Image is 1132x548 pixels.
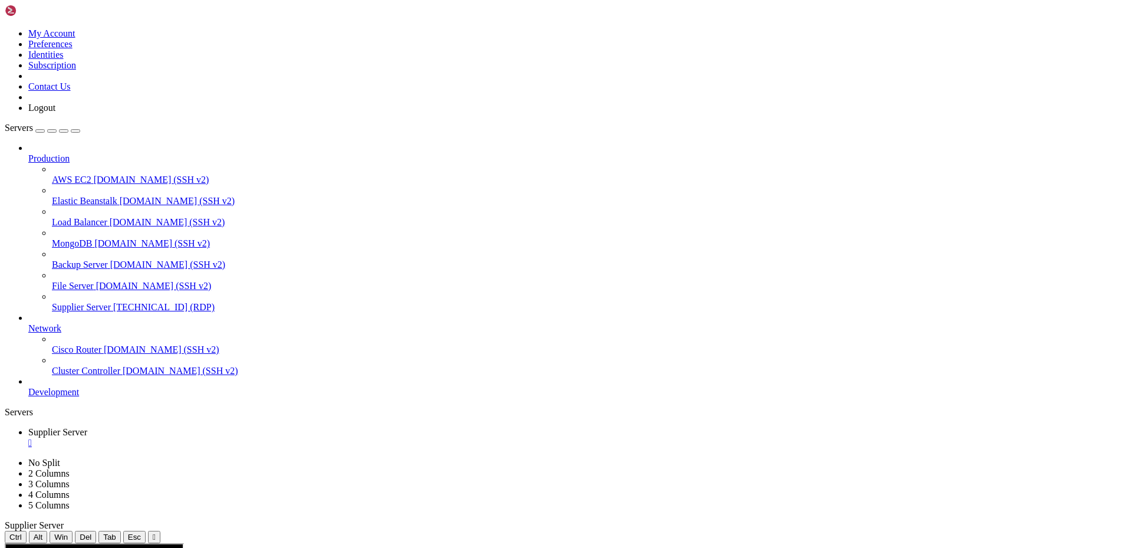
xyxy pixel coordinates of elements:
[52,270,1127,291] li: File Server [DOMAIN_NAME] (SSH v2)
[153,533,156,542] div: 
[28,387,1127,398] a: Development
[52,249,1127,270] li: Backup Server [DOMAIN_NAME] (SSH v2)
[28,81,71,91] a: Contact Us
[28,468,70,478] a: 2 Columns
[120,196,235,206] span: [DOMAIN_NAME] (SSH v2)
[28,323,1127,334] a: Network
[52,238,1127,249] a: MongoDB [DOMAIN_NAME] (SSH v2)
[28,103,55,113] a: Logout
[5,520,64,530] span: Supplier Server
[52,366,120,376] span: Cluster Controller
[94,238,210,248] span: [DOMAIN_NAME] (SSH v2)
[52,366,1127,376] a: Cluster Controller [DOMAIN_NAME] (SSH v2)
[52,164,1127,185] li: AWS EC2 [DOMAIN_NAME] (SSH v2)
[28,458,60,468] a: No Split
[28,500,70,510] a: 5 Columns
[52,302,111,312] span: Supplier Server
[52,185,1127,206] li: Elastic Beanstalk [DOMAIN_NAME] (SSH v2)
[123,366,238,376] span: [DOMAIN_NAME] (SSH v2)
[52,196,1127,206] a: Elastic Beanstalk [DOMAIN_NAME] (SSH v2)
[52,291,1127,313] li: Supplier Server [TECHNICAL_ID] (RDP)
[52,355,1127,376] li: Cluster Controller [DOMAIN_NAME] (SSH v2)
[52,260,108,270] span: Backup Server
[94,175,209,185] span: [DOMAIN_NAME] (SSH v2)
[34,533,43,542] span: Alt
[110,260,226,270] span: [DOMAIN_NAME] (SSH v2)
[50,531,73,543] button: Win
[9,533,22,542] span: Ctrl
[52,206,1127,228] li: Load Balancer [DOMAIN_NAME] (SSH v2)
[148,531,160,543] button: 
[52,260,1127,270] a: Backup Server [DOMAIN_NAME] (SSH v2)
[104,344,219,355] span: [DOMAIN_NAME] (SSH v2)
[52,217,107,227] span: Load Balancer
[5,123,33,133] span: Servers
[103,533,116,542] span: Tab
[96,281,212,291] span: [DOMAIN_NAME] (SSH v2)
[52,344,101,355] span: Cisco Router
[52,344,1127,355] a: Cisco Router [DOMAIN_NAME] (SSH v2)
[28,438,1127,448] a: 
[52,228,1127,249] li: MongoDB [DOMAIN_NAME] (SSH v2)
[5,5,73,17] img: Shellngn
[28,479,70,489] a: 3 Columns
[28,427,1127,448] a: Supplier Server
[28,153,70,163] span: Production
[123,531,146,543] button: Esc
[52,281,1127,291] a: File Server [DOMAIN_NAME] (SSH v2)
[110,217,225,227] span: [DOMAIN_NAME] (SSH v2)
[52,281,94,291] span: File Server
[28,39,73,49] a: Preferences
[5,123,80,133] a: Servers
[52,302,1127,313] a: Supplier Server [TECHNICAL_ID] (RDP)
[52,238,92,248] span: MongoDB
[28,376,1127,398] li: Development
[28,143,1127,313] li: Production
[28,387,79,397] span: Development
[52,334,1127,355] li: Cisco Router [DOMAIN_NAME] (SSH v2)
[29,531,48,543] button: Alt
[128,533,141,542] span: Esc
[52,175,1127,185] a: AWS EC2 [DOMAIN_NAME] (SSH v2)
[52,175,91,185] span: AWS EC2
[75,531,96,543] button: Del
[28,60,76,70] a: Subscription
[28,490,70,500] a: 4 Columns
[5,407,1127,418] div: Servers
[113,302,215,312] span: [TECHNICAL_ID] (RDP)
[28,427,87,437] span: Supplier Server
[80,533,91,542] span: Del
[52,217,1127,228] a: Load Balancer [DOMAIN_NAME] (SSH v2)
[28,323,61,333] span: Network
[98,531,121,543] button: Tab
[28,28,75,38] a: My Account
[5,531,27,543] button: Ctrl
[28,313,1127,376] li: Network
[54,533,68,542] span: Win
[28,153,1127,164] a: Production
[52,196,117,206] span: Elastic Beanstalk
[28,50,64,60] a: Identities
